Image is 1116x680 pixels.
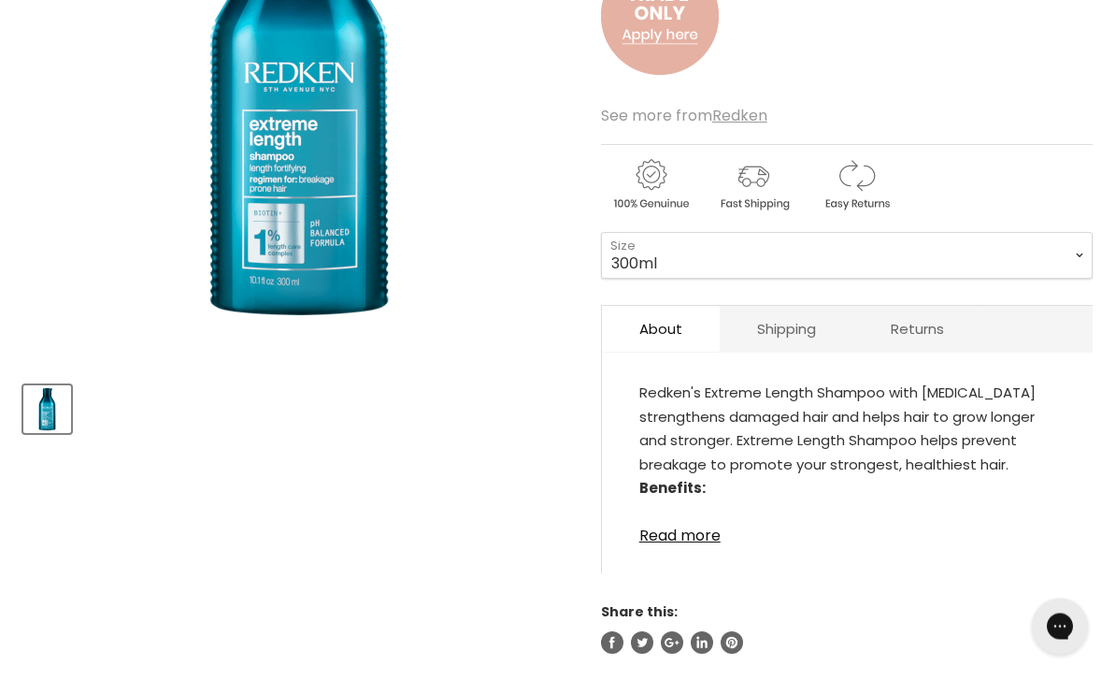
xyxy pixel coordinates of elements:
[602,307,720,353] a: About
[639,517,1055,545] a: Read more
[807,157,906,214] img: returns.gif
[601,603,678,622] span: Share this:
[677,515,1055,540] li: Gently cleanses hair while promoting hair health
[704,157,803,214] img: shipping.gif
[853,307,981,353] a: Returns
[639,479,706,499] strong: Benefits:
[720,307,853,353] a: Shipping
[601,157,700,214] img: genuine.gif
[1023,592,1097,661] iframe: Gorgias live chat messenger
[25,388,69,432] img: Redken Extreme Length Shampoo with Biotin
[639,382,1055,477] div: Redken's Extreme Length Shampoo with [MEDICAL_DATA] strengthens damaged hair and helps hair to gr...
[601,106,767,127] span: See more from
[712,106,767,127] a: Redken
[21,381,577,434] div: Product thumbnails
[601,604,1093,655] aside: Share this:
[23,386,71,434] button: Redken Extreme Length Shampoo with Biotin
